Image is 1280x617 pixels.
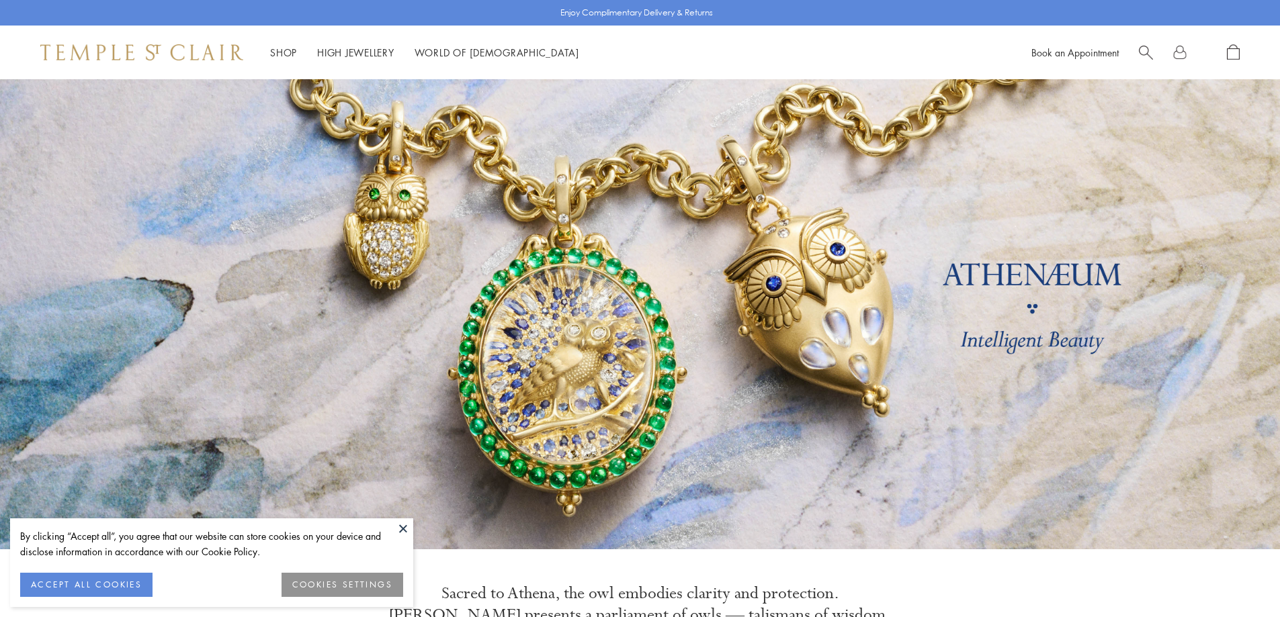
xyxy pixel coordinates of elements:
button: ACCEPT ALL COOKIES [20,573,153,597]
div: By clicking “Accept all”, you agree that our website can store cookies on your device and disclos... [20,528,403,559]
button: COOKIES SETTINGS [282,573,403,597]
p: Enjoy Complimentary Delivery & Returns [560,6,713,19]
a: Search [1139,44,1153,61]
a: Open Shopping Bag [1227,44,1240,61]
a: High JewelleryHigh Jewellery [317,46,394,59]
a: ShopShop [270,46,297,59]
a: World of [DEMOGRAPHIC_DATA]World of [DEMOGRAPHIC_DATA] [415,46,579,59]
a: Book an Appointment [1031,46,1119,59]
nav: Main navigation [270,44,579,61]
img: Temple St. Clair [40,44,243,60]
